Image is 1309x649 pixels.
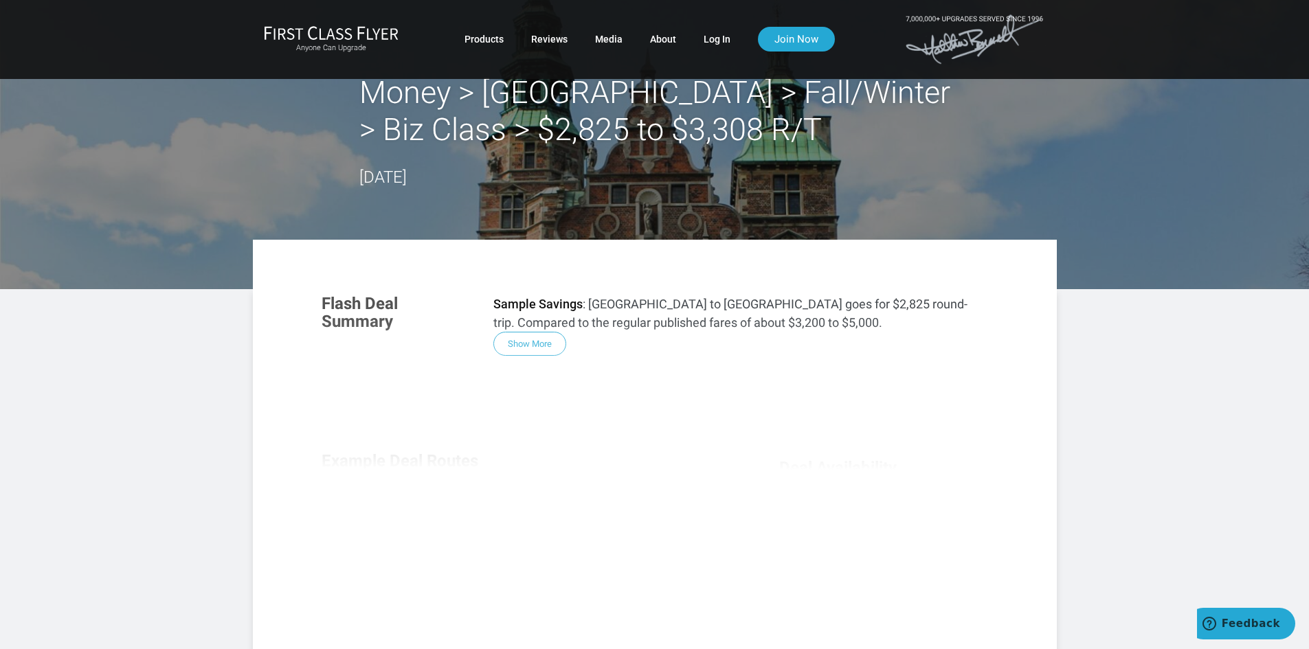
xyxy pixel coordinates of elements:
img: First Class Flyer [264,25,399,40]
a: Log In [704,27,730,52]
p: : [GEOGRAPHIC_DATA] to [GEOGRAPHIC_DATA] goes for $2,825 round-trip. Compared to the regular publ... [493,295,988,332]
h3: Flash Deal Summary [322,295,473,331]
a: About [650,27,676,52]
strong: Sample Savings [493,297,583,311]
a: First Class FlyerAnyone Can Upgrade [264,25,399,53]
time: [DATE] [359,168,407,187]
a: Reviews [531,27,568,52]
h2: Money > [GEOGRAPHIC_DATA] > Fall/Winter > Biz Class > $2,825 to $3,308 R/T [359,74,950,148]
a: Media [595,27,623,52]
small: Anyone Can Upgrade [264,43,399,53]
a: Join Now [758,27,835,52]
a: Products [465,27,504,52]
iframe: Opens a widget where you can find more information [1197,608,1295,642]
